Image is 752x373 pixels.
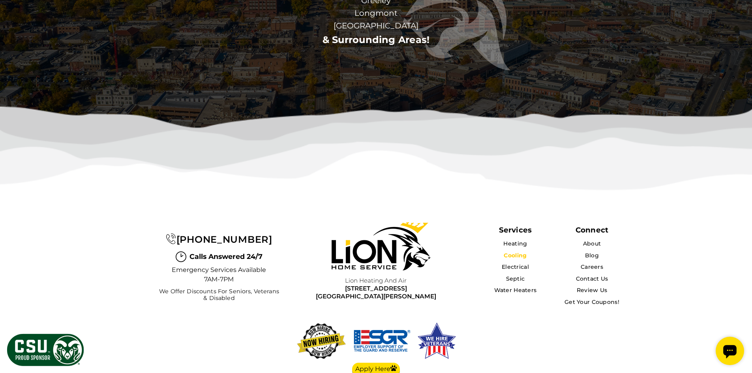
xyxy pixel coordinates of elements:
[157,288,281,302] span: We Offer Discounts for Seniors, Veterans & Disabled
[323,34,430,45] a: & Surrounding Areas!
[502,263,529,270] a: Electrical
[295,321,348,361] img: now-hiring
[176,234,272,245] span: [PHONE_NUMBER]
[576,275,608,282] a: Contact Us
[6,333,85,367] img: CSU Sponsor Badge
[316,285,436,300] a: [STREET_ADDRESS][GEOGRAPHIC_DATA][PERSON_NAME]
[293,278,459,283] span: Lion Heating and Air
[577,287,608,294] a: Review Us
[576,225,608,234] div: Connect
[278,19,475,32] span: [GEOGRAPHIC_DATA]
[499,225,532,234] span: Services
[172,265,266,284] span: Emergency Services Available 7AM-7PM
[278,7,475,19] span: Longmont
[189,251,263,262] span: Calls Answered 24/7
[504,252,527,259] a: Cooling
[353,321,412,361] img: We hire veterans
[416,321,457,361] img: We hire veterans
[585,252,599,259] a: Blog
[583,240,601,247] a: About
[494,287,537,294] a: Water Heaters
[564,298,619,306] a: Get Your Coupons!
[506,275,525,282] a: Septic
[3,3,32,32] div: Open chat widget
[166,234,272,245] a: [PHONE_NUMBER]
[316,285,436,292] span: [STREET_ADDRESS]
[503,240,527,247] a: Heating
[316,292,436,300] span: [GEOGRAPHIC_DATA][PERSON_NAME]
[581,263,603,270] a: Careers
